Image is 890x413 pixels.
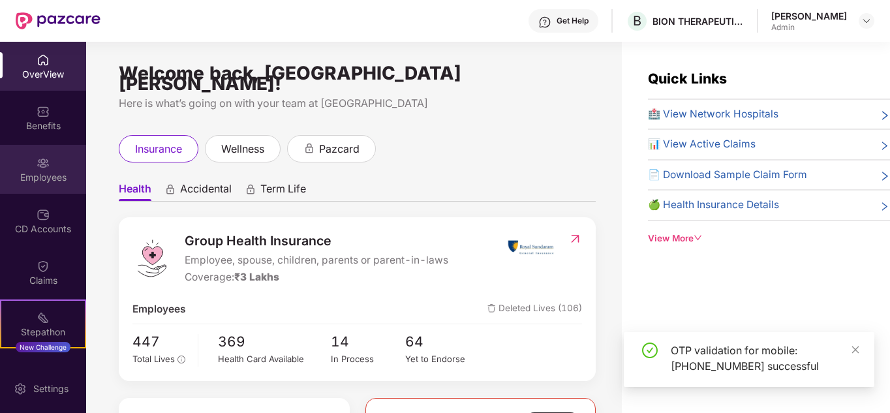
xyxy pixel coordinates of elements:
[771,22,847,33] div: Admin
[671,343,859,374] div: OTP validation for mobile: [PHONE_NUMBER] successful
[185,252,448,268] span: Employee, spouse, children, parents or parent-in-laws
[303,142,315,154] div: animation
[14,382,27,395] img: svg+xml;base64,PHN2ZyBpZD0iU2V0dGluZy0yMHgyMCIgeG1sbnM9Imh0dHA6Ly93d3cudzMub3JnLzIwMDAvc3ZnIiB3aW...
[37,54,50,67] img: svg+xml;base64,PHN2ZyBpZD0iSG9tZSIgeG1sbnM9Imh0dHA6Ly93d3cudzMub3JnLzIwMDAvc3ZnIiB3aWR0aD0iMjAiIG...
[119,95,596,112] div: Here is what’s going on with your team at [GEOGRAPHIC_DATA]
[132,354,175,364] span: Total Lives
[648,232,890,245] div: View More
[568,232,582,245] img: RedirectIcon
[135,141,182,157] span: insurance
[642,343,658,358] span: check-circle
[861,16,872,26] img: svg+xml;base64,PHN2ZyBpZD0iRHJvcGRvd24tMzJ4MzIiIHhtbG5zPSJodHRwOi8vd3d3LnczLm9yZy8yMDAwL3N2ZyIgd2...
[177,356,185,363] span: info-circle
[648,70,727,87] span: Quick Links
[880,170,890,183] span: right
[37,363,50,376] img: svg+xml;base64,PHN2ZyBpZD0iRW5kb3JzZW1lbnRzIiB4bWxucz0iaHR0cDovL3d3dy53My5vcmcvMjAwMC9zdmciIHdpZH...
[164,183,176,195] div: animation
[331,331,406,352] span: 14
[132,331,189,352] span: 447
[648,136,756,152] span: 📊 View Active Claims
[880,109,890,122] span: right
[218,331,330,352] span: 369
[132,301,186,317] span: Employees
[245,183,256,195] div: animation
[16,12,100,29] img: New Pazcare Logo
[119,182,151,201] span: Health
[132,239,172,278] img: logo
[1,326,85,339] div: Stepathon
[37,157,50,170] img: svg+xml;base64,PHN2ZyBpZD0iRW1wbG95ZWVzIiB4bWxucz0iaHR0cDovL3d3dy53My5vcmcvMjAwMC9zdmciIHdpZHRoPS...
[538,16,551,29] img: svg+xml;base64,PHN2ZyBpZD0iSGVscC0zMngzMiIgeG1sbnM9Imh0dHA6Ly93d3cudzMub3JnLzIwMDAvc3ZnIiB3aWR0aD...
[851,345,860,354] span: close
[506,231,555,264] img: insurerIcon
[185,231,448,251] span: Group Health Insurance
[880,139,890,152] span: right
[405,352,480,366] div: Yet to Endorse
[771,10,847,22] div: [PERSON_NAME]
[557,16,589,26] div: Get Help
[119,68,596,89] div: Welcome back, [GEOGRAPHIC_DATA][PERSON_NAME]!
[234,271,279,283] span: ₹3 Lakhs
[405,331,480,352] span: 64
[648,106,778,122] span: 🏥 View Network Hospitals
[37,208,50,221] img: svg+xml;base64,PHN2ZyBpZD0iQ0RfQWNjb3VudHMiIGRhdGEtbmFtZT0iQ0QgQWNjb3VudHMiIHhtbG5zPSJodHRwOi8vd3...
[652,15,744,27] div: BION THERAPEUTICS ([GEOGRAPHIC_DATA]) PRIVATE LIMITED
[319,141,360,157] span: pazcard
[37,105,50,118] img: svg+xml;base64,PHN2ZyBpZD0iQmVuZWZpdHMiIHhtbG5zPSJodHRwOi8vd3d3LnczLm9yZy8yMDAwL3N2ZyIgd2lkdGg9Ij...
[185,269,448,285] div: Coverage:
[218,352,330,366] div: Health Card Available
[487,301,582,317] span: Deleted Lives (106)
[880,200,890,213] span: right
[648,197,779,213] span: 🍏 Health Insurance Details
[331,352,406,366] div: In Process
[16,342,70,352] div: New Challenge
[221,141,264,157] span: wellness
[633,13,641,29] span: B
[648,167,807,183] span: 📄 Download Sample Claim Form
[180,182,232,201] span: Accidental
[37,260,50,273] img: svg+xml;base64,PHN2ZyBpZD0iQ2xhaW0iIHhtbG5zPSJodHRwOi8vd3d3LnczLm9yZy8yMDAwL3N2ZyIgd2lkdGg9IjIwIi...
[487,304,496,313] img: deleteIcon
[260,182,306,201] span: Term Life
[37,311,50,324] img: svg+xml;base64,PHN2ZyB4bWxucz0iaHR0cDovL3d3dy53My5vcmcvMjAwMC9zdmciIHdpZHRoPSIyMSIgaGVpZ2h0PSIyMC...
[694,234,703,243] span: down
[29,382,72,395] div: Settings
